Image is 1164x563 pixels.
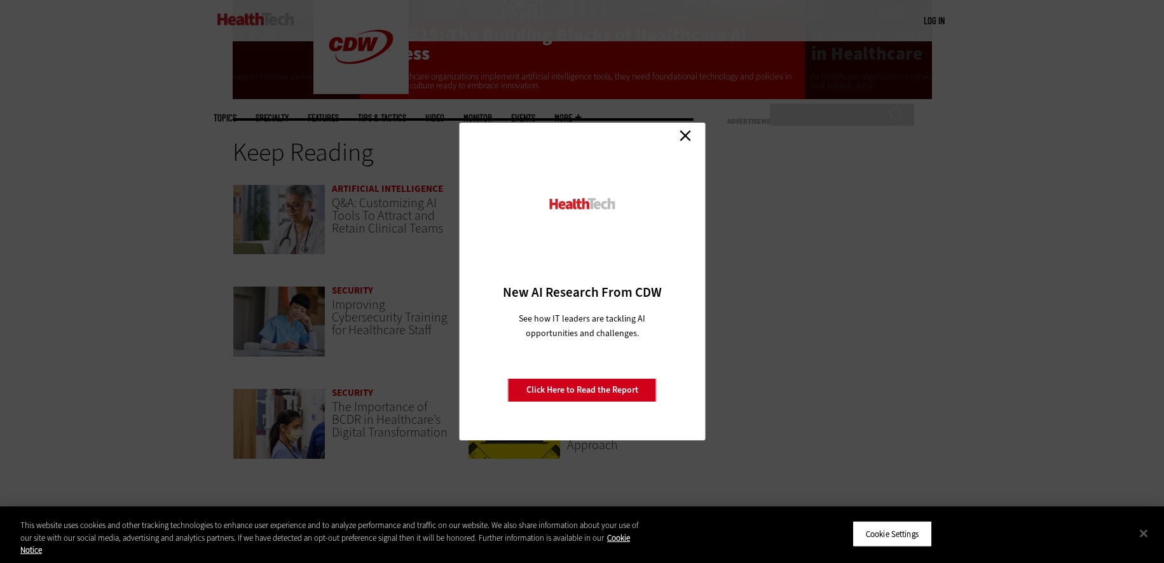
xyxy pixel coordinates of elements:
[547,197,617,210] img: HealthTech_0.png
[1130,519,1158,547] button: Close
[20,532,630,556] a: More information about your privacy
[676,126,695,145] a: Close
[852,520,932,547] button: Cookie Settings
[481,283,683,301] h3: New AI Research From CDW
[508,378,657,402] a: Click Here to Read the Report
[20,519,640,557] div: This website uses cookies and other tracking technologies to enhance user experience and to analy...
[503,311,661,341] p: See how IT leaders are tackling AI opportunities and challenges.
